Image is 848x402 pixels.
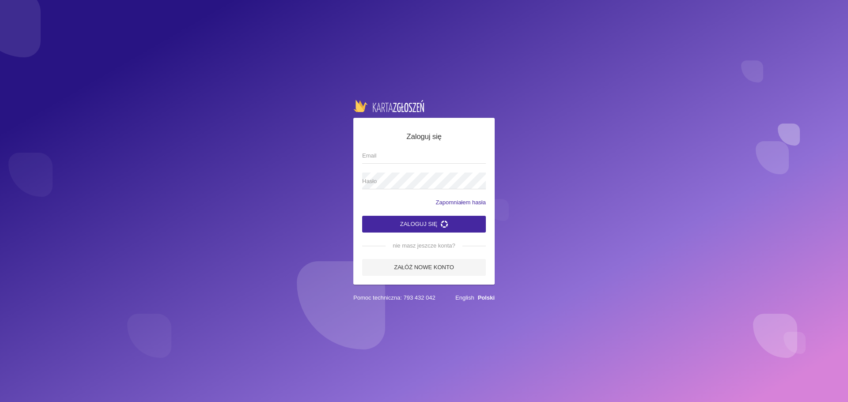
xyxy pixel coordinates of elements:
span: Hasło [362,177,477,186]
img: logo-karta.png [353,100,424,112]
a: Załóż nowe konto [362,259,486,276]
a: English [455,294,474,301]
input: Hasło [362,173,486,189]
input: Email [362,147,486,164]
span: Pomoc techniczna: 793 432 042 [353,293,435,302]
button: Zaloguj się [362,216,486,233]
a: Polski [478,294,495,301]
span: nie masz jeszcze konta? [386,241,462,250]
span: Email [362,151,477,160]
a: Zapomniałem hasła [436,198,486,207]
h5: Zaloguj się [362,131,486,143]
